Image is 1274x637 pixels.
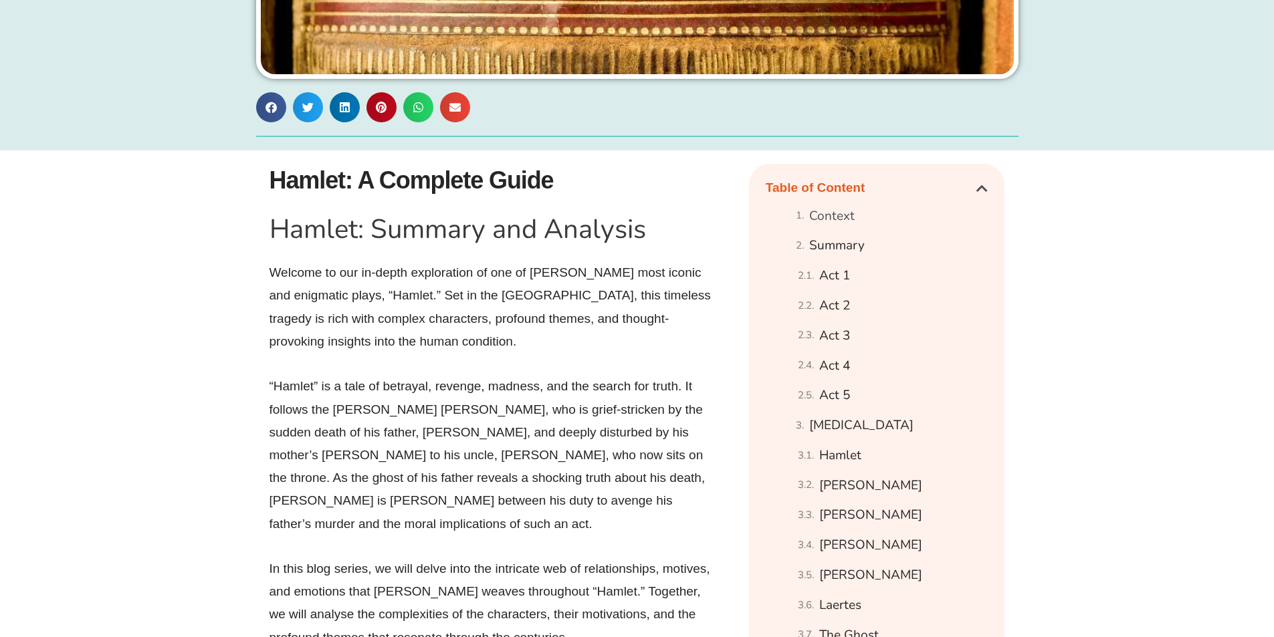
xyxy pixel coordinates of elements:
[270,211,718,248] h1: Hamlet: Summary and Analysis
[1051,486,1274,637] div: Віджет чату
[809,205,855,228] a: Context
[366,92,397,122] div: Share on pinterest
[809,414,914,437] a: [MEDICAL_DATA]
[809,234,865,257] a: Summary
[766,180,976,196] h4: Table of Content
[270,164,736,197] h1: Hamlet: A Complete Guide
[819,354,850,378] a: Act 4
[293,92,323,122] div: Share on twitter
[819,444,861,467] a: Hamlet
[819,533,922,557] a: [PERSON_NAME]
[1051,486,1274,637] iframe: Chat Widget
[819,503,922,527] a: [PERSON_NAME]
[819,474,922,497] a: [PERSON_NAME]
[819,563,922,587] a: [PERSON_NAME]
[976,182,988,195] div: Close table of contents
[330,92,360,122] div: Share on linkedin
[819,294,850,317] a: Act 2
[256,92,286,122] div: Share on facebook
[403,92,433,122] div: Share on whatsapp
[440,92,470,122] div: Share on email
[819,324,850,348] a: Act 3
[819,594,861,617] a: Laertes
[270,261,718,353] p: Welcome to our in-depth exploration of one of [PERSON_NAME] most iconic and enigmatic plays, “Ham...
[270,375,718,535] p: “Hamlet” is a tale of betrayal, revenge, madness, and the search for truth. It follows the [PERSO...
[819,384,850,407] a: Act 5
[819,264,850,287] a: Act 1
